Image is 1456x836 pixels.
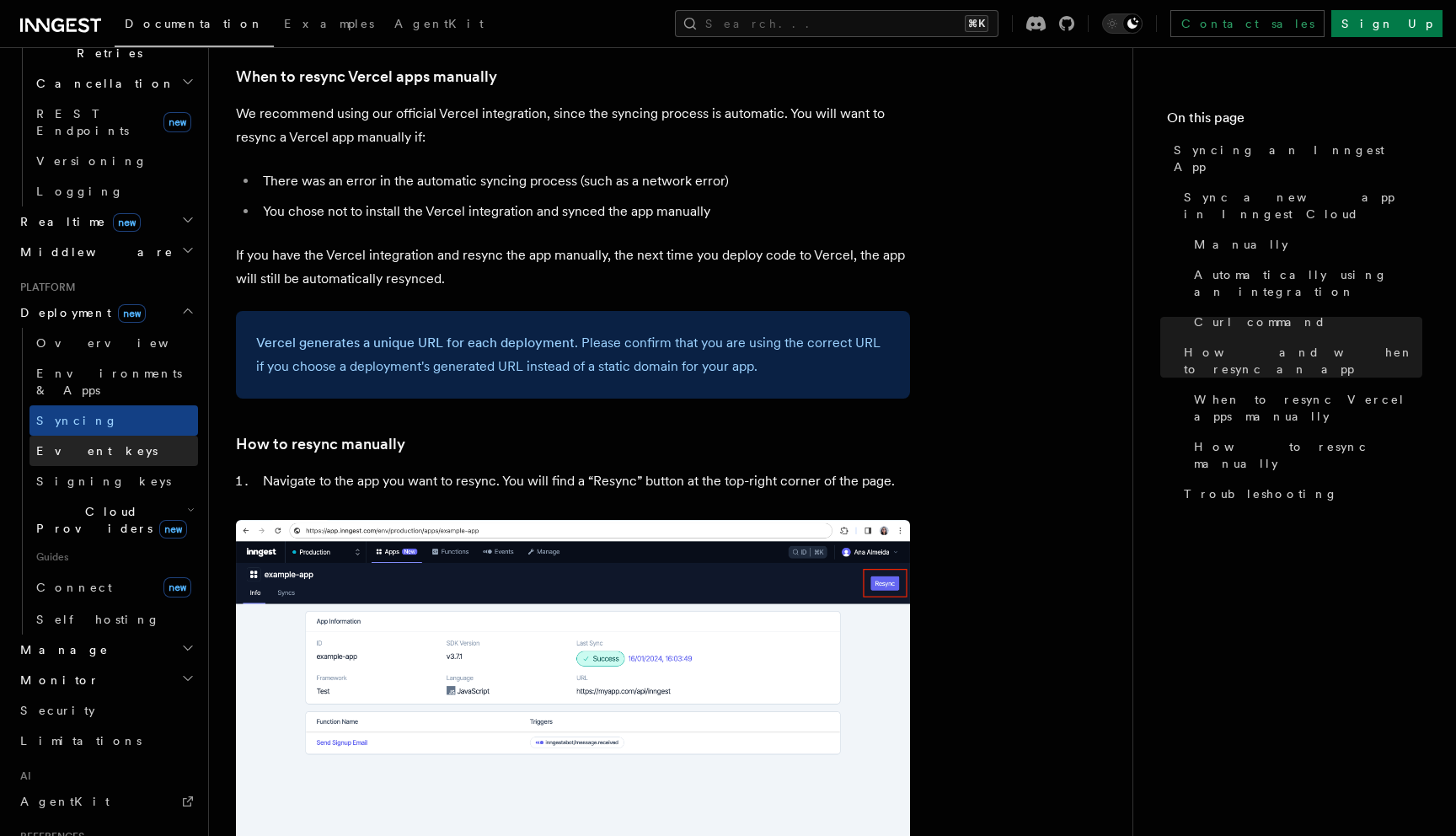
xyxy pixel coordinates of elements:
[36,444,158,458] span: Event keys
[675,10,998,37] button: Search...⌘K
[1184,344,1422,378] span: How and when to resync an app
[1194,313,1326,330] span: Curl command
[125,17,264,30] span: Documentation
[36,414,118,427] span: Syncing
[36,336,210,350] span: Overview
[1187,384,1422,431] a: When to resync Vercel apps manually
[29,571,198,604] a: Connectnew
[1184,485,1338,502] span: Troubleshooting
[384,5,494,46] a: AgentKit
[13,786,198,817] a: AgentKit
[1194,236,1288,253] span: Manually
[13,641,109,658] span: Manage
[29,405,198,436] a: Syncing
[258,169,910,193] li: There was an error in the automatic syncing process (such as a network error)
[36,367,182,397] span: Environments & Apps
[1194,266,1422,300] span: Automatically using an integration
[256,335,575,351] a: Vercel generates a unique URL for each deployment
[1194,438,1422,472] span: How to resync manually
[236,102,910,149] p: We recommend using our official Vercel integration, since the syncing process is automatic. You w...
[13,726,198,756] a: Limitations
[13,297,198,328] button: Deploymentnew
[13,244,174,260] span: Middleware
[13,206,198,237] button: Realtimenew
[236,432,405,456] a: How to resync manually
[13,665,198,695] button: Monitor
[1174,142,1422,175] span: Syncing an Inngest App
[20,795,110,808] span: AgentKit
[13,635,198,665] button: Manage
[1187,307,1422,337] a: Curl command
[13,281,76,294] span: Platform
[236,65,497,88] a: When to resync Vercel apps manually
[13,213,141,230] span: Realtime
[1194,391,1422,425] span: When to resync Vercel apps manually
[1187,431,1422,479] a: How to resync manually
[29,99,198,146] a: REST Endpointsnew
[284,17,374,30] span: Examples
[29,496,198,544] button: Cloud Providersnew
[113,213,141,232] span: new
[258,469,910,493] li: Navigate to the app you want to resync. You will find a “Resync” button at the top-right corner o...
[1170,10,1325,37] a: Contact sales
[236,244,910,291] p: If you have the Vercel integration and resync the app manually, the next time you deploy code to ...
[115,5,274,47] a: Documentation
[29,503,187,537] span: Cloud Providers
[36,613,160,626] span: Self hosting
[965,15,988,32] kbd: ⌘K
[29,358,198,405] a: Environments & Apps
[29,176,198,206] a: Logging
[1187,229,1422,260] a: Manually
[394,17,484,30] span: AgentKit
[1177,182,1422,229] a: Sync a new app in Inngest Cloud
[29,544,198,571] span: Guides
[13,672,99,689] span: Monitor
[29,146,198,176] a: Versioning
[29,68,198,99] button: Cancellation
[1177,479,1422,509] a: Troubleshooting
[13,304,146,321] span: Deployment
[1167,108,1422,135] h4: On this page
[13,769,31,783] span: AI
[36,107,129,137] span: REST Endpoints
[159,520,187,539] span: new
[13,328,198,635] div: Deploymentnew
[1102,13,1143,34] button: Toggle dark mode
[118,304,146,323] span: new
[1167,135,1422,182] a: Syncing an Inngest App
[13,695,198,726] a: Security
[163,577,191,598] span: new
[36,474,171,488] span: Signing keys
[1187,260,1422,307] a: Automatically using an integration
[29,466,198,496] a: Signing keys
[36,581,112,594] span: Connect
[1184,189,1422,222] span: Sync a new app in Inngest Cloud
[1331,10,1443,37] a: Sign Up
[29,328,198,358] a: Overview
[163,112,191,132] span: new
[20,704,95,717] span: Security
[258,200,910,223] li: You chose not to install the Vercel integration and synced the app manually
[274,5,384,46] a: Examples
[13,237,198,267] button: Middleware
[1177,337,1422,384] a: How and when to resync an app
[29,75,175,92] span: Cancellation
[29,436,198,466] a: Event keys
[36,154,147,168] span: Versioning
[20,734,142,748] span: Limitations
[36,185,124,198] span: Logging
[256,331,890,378] p: . Please confirm that you are using the correct URL if you choose a deployment's generated URL in...
[29,604,198,635] a: Self hosting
